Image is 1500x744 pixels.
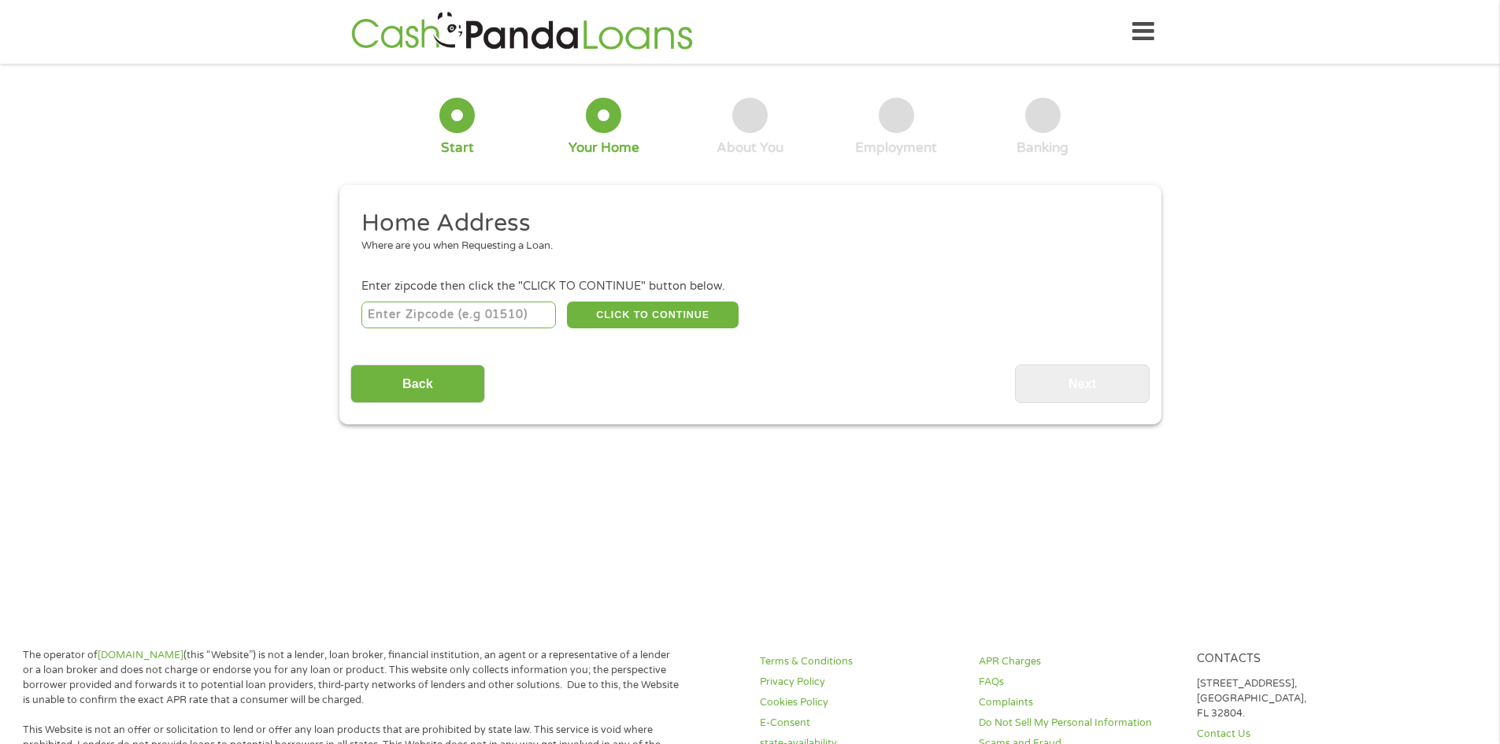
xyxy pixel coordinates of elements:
h4: Contacts [1197,652,1397,667]
a: APR Charges [979,654,1179,669]
a: Privacy Policy [760,675,960,690]
p: The operator of (this “Website”) is not a lender, loan broker, financial institution, an agent or... [23,648,680,708]
div: Enter zipcode then click the "CLICK TO CONTINUE" button below. [361,278,1138,295]
div: Employment [855,139,937,157]
div: Banking [1017,139,1069,157]
div: About You [717,139,783,157]
button: CLICK TO CONTINUE [567,302,739,328]
a: Complaints [979,695,1179,710]
input: Next [1015,365,1150,403]
a: Cookies Policy [760,695,960,710]
input: Back [350,365,485,403]
a: E-Consent [760,716,960,731]
div: Start [441,139,474,157]
a: FAQs [979,675,1179,690]
a: Do Not Sell My Personal Information [979,716,1179,731]
p: [STREET_ADDRESS], [GEOGRAPHIC_DATA], FL 32804. [1197,676,1397,721]
div: Where are you when Requesting a Loan. [361,239,1127,254]
img: GetLoanNow Logo [346,9,698,54]
input: Enter Zipcode (e.g 01510) [361,302,556,328]
div: Your Home [569,139,639,157]
a: [DOMAIN_NAME] [98,649,183,661]
h2: Home Address [361,208,1127,239]
a: Terms & Conditions [760,654,960,669]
